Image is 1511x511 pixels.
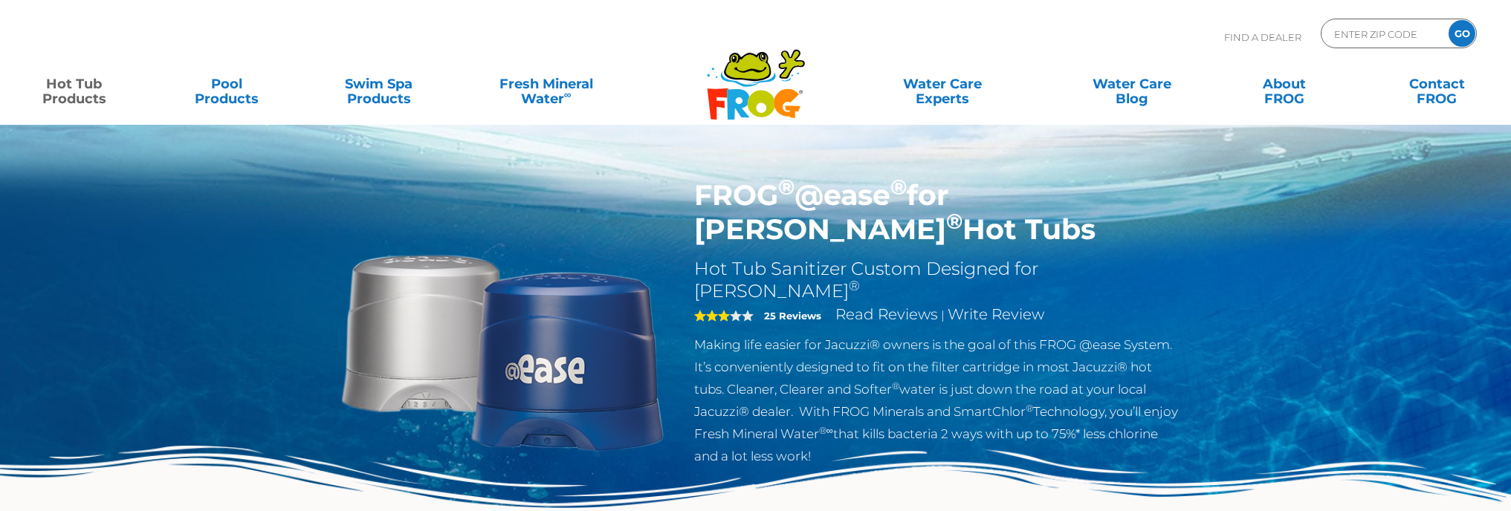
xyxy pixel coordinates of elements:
strong: 25 Reviews [764,310,821,322]
span: 3 [694,310,730,322]
h2: Hot Tub Sanitizer Custom Designed for [PERSON_NAME] [694,258,1180,302]
sup: ® [890,174,907,200]
a: AboutFROG [1226,69,1344,99]
span: | [941,308,945,322]
sup: ®∞ [819,425,833,436]
a: PoolProducts [167,69,285,99]
a: Read Reviews [835,305,938,323]
p: Making life easier for Jacuzzi® owners is the goal of this FROG @ease System. It’s conveniently d... [694,333,1180,467]
sup: ® [946,208,962,234]
a: ContactFROG [1377,69,1495,99]
sup: ® [892,380,899,391]
h1: FROG @ease for [PERSON_NAME] Hot Tubs [694,178,1180,247]
a: Swim SpaProducts [320,69,438,99]
a: Fresh MineralWater∞ [472,69,620,99]
a: Hot TubProducts [15,69,133,99]
img: Frog Products Logo [699,30,813,120]
sup: ® [1026,403,1033,414]
a: Write Review [948,305,1044,323]
input: GO [1449,20,1475,47]
sup: ® [849,278,860,294]
sup: ® [778,174,795,200]
a: Water CareExperts [847,69,1039,99]
sup: ∞ [564,88,572,100]
a: Water CareBlog [1073,69,1191,99]
p: Find A Dealer [1224,19,1301,56]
